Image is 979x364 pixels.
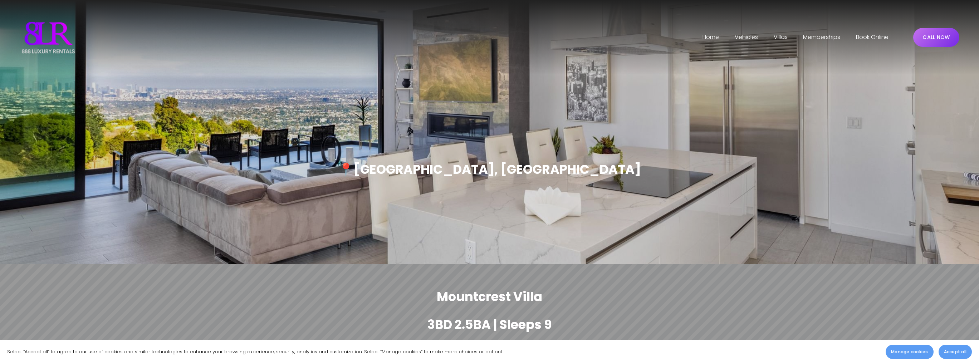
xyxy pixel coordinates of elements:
[891,349,928,355] span: Manage cookies
[856,32,889,43] a: Book Online
[703,32,719,43] a: Home
[735,32,758,43] span: Vehicles
[774,32,788,43] a: folder dropdown
[427,316,552,333] strong: 3BD 2.5BA | Sleeps 9
[354,161,641,178] strong: [GEOGRAPHIC_DATA], [GEOGRAPHIC_DATA]
[944,349,966,355] span: Accept all
[886,345,933,359] button: Manage cookies
[224,161,755,178] h3: 📍
[437,288,542,305] strong: Mountcrest Villa
[803,32,840,43] a: Memberships
[913,28,960,47] a: CALL NOW
[20,20,77,55] img: Luxury Car &amp; Home Rentals For Every Occasion
[7,348,503,356] p: Select “Accept all” to agree to our use of cookies and similar technologies to enhance your brows...
[735,32,758,43] a: folder dropdown
[774,32,788,43] span: Villas
[939,345,972,359] button: Accept all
